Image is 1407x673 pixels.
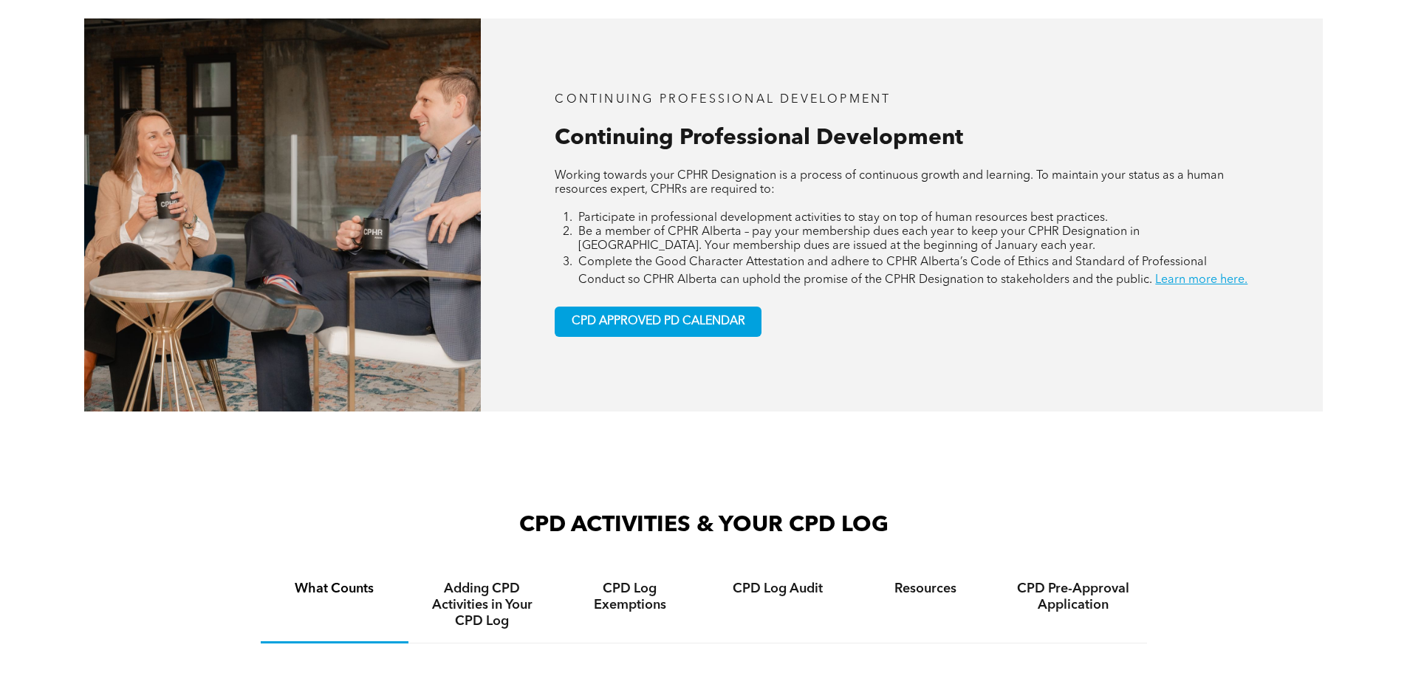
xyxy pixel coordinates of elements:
h4: CPD Log Audit [717,581,838,597]
span: Continuing Professional Development [555,127,963,149]
span: Participate in professional development activities to stay on top of human resources best practices. [578,212,1108,224]
h4: Adding CPD Activities in Your CPD Log [422,581,543,629]
span: CONTINUING PROFESSIONAL DEVELOPMENT [555,94,891,106]
h4: Resources [865,581,986,597]
span: Be a member of CPHR Alberta – pay your membership dues each year to keep your CPHR Designation in... [578,226,1140,252]
a: CPD APPROVED PD CALENDAR [555,307,761,337]
span: Working towards your CPHR Designation is a process of continuous growth and learning. To maintain... [555,170,1224,196]
span: CPD APPROVED PD CALENDAR [572,315,745,329]
a: Learn more here. [1155,274,1247,286]
span: Complete the Good Character Attestation and adhere to CPHR Alberta’s Code of Ethics and Standard ... [578,256,1207,286]
h4: What Counts [274,581,395,597]
span: CPD ACTIVITIES & YOUR CPD LOG [519,514,889,536]
h4: CPD Pre-Approval Application [1013,581,1134,613]
h4: CPD Log Exemptions [569,581,691,613]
